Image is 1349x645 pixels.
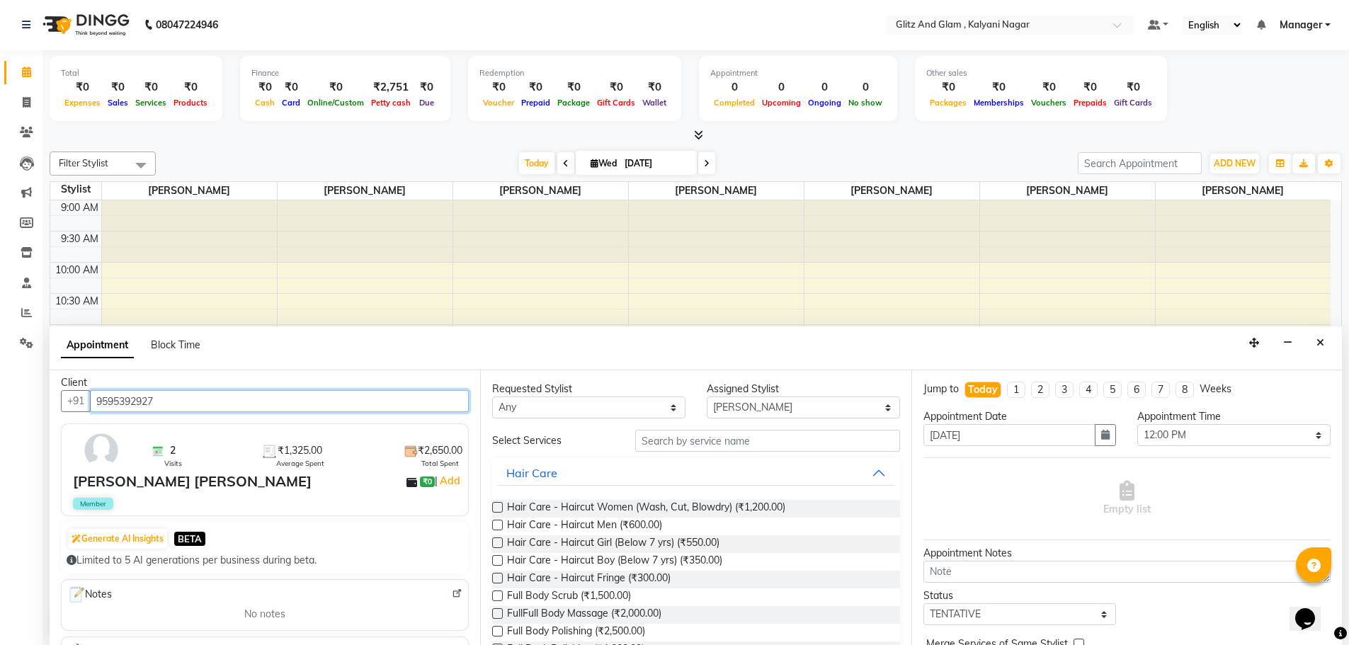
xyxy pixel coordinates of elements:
[244,607,285,622] span: No notes
[276,458,324,469] span: Average Spent
[1151,382,1170,398] li: 7
[970,79,1028,96] div: ₹0
[479,67,670,79] div: Redemption
[507,518,662,535] span: Hair Care - Haircut Men (₹600.00)
[629,182,804,200] span: [PERSON_NAME]
[587,158,620,169] span: Wed
[1031,382,1049,398] li: 2
[620,153,691,174] input: 2025-09-03
[68,529,167,549] button: Generate AI Insights
[164,458,182,469] span: Visits
[1214,158,1256,169] span: ADD NEW
[251,98,278,108] span: Cash
[435,472,462,489] span: |
[304,98,368,108] span: Online/Custom
[758,98,804,108] span: Upcoming
[635,430,900,452] input: Search by service name
[453,182,628,200] span: [PERSON_NAME]
[507,535,719,553] span: Hair Care - Haircut Girl (Below 7 yrs) (₹550.00)
[482,433,625,448] div: Select Services
[926,98,970,108] span: Packages
[498,460,894,486] button: Hair Care
[52,263,101,278] div: 10:00 AM
[278,98,304,108] span: Card
[81,430,122,471] img: avatar
[104,79,132,96] div: ₹0
[170,79,211,96] div: ₹0
[278,79,304,96] div: ₹0
[593,79,639,96] div: ₹0
[1110,98,1156,108] span: Gift Cards
[710,67,886,79] div: Appointment
[50,182,101,197] div: Stylist
[52,294,101,309] div: 10:30 AM
[968,382,998,397] div: Today
[132,79,170,96] div: ₹0
[923,382,959,396] div: Jump to
[1200,382,1231,396] div: Weeks
[980,182,1155,200] span: [PERSON_NAME]
[416,98,438,108] span: Due
[804,98,845,108] span: Ongoing
[804,79,845,96] div: 0
[174,532,205,545] span: BETA
[1290,588,1335,631] iframe: chat widget
[923,409,1117,424] div: Appointment Date
[368,79,414,96] div: ₹2,751
[104,98,132,108] span: Sales
[414,79,439,96] div: ₹0
[970,98,1028,108] span: Memberships
[710,79,758,96] div: 0
[36,5,133,45] img: logo
[1103,481,1151,517] span: Empty list
[518,79,554,96] div: ₹0
[1070,98,1110,108] span: Prepaids
[1310,332,1331,354] button: Close
[926,79,970,96] div: ₹0
[923,588,1117,603] div: Status
[73,471,312,492] div: [PERSON_NAME] [PERSON_NAME]
[170,443,176,458] span: 2
[1028,79,1070,96] div: ₹0
[304,79,368,96] div: ₹0
[506,464,557,481] div: Hair Care
[251,67,439,79] div: Finance
[926,67,1156,79] div: Other sales
[278,443,322,458] span: ₹1,325.00
[58,232,101,246] div: 9:30 AM
[67,553,463,568] div: Limited to 5 AI generations per business during beta.
[639,98,670,108] span: Wallet
[132,98,170,108] span: Services
[156,5,218,45] b: 08047224946
[61,67,211,79] div: Total
[102,182,277,200] span: [PERSON_NAME]
[593,98,639,108] span: Gift Cards
[479,98,518,108] span: Voucher
[58,200,101,215] div: 9:00 AM
[707,382,900,396] div: Assigned Stylist
[1280,18,1322,33] span: Manager
[507,500,785,518] span: Hair Care - Haircut Women (Wash, Cut, Blowdry) (₹1,200.00)
[507,571,671,588] span: Hair Care - Haircut Fringe (₹300.00)
[1070,79,1110,96] div: ₹0
[507,606,661,624] span: FullFull Body Massage (₹2,000.00)
[1137,409,1331,424] div: Appointment Time
[421,458,459,469] span: Total Spent
[368,98,414,108] span: Petty cash
[639,79,670,96] div: ₹0
[1210,154,1259,173] button: ADD NEW
[59,157,108,169] span: Filter Stylist
[1007,382,1025,398] li: 1
[1176,382,1194,398] li: 8
[52,325,101,340] div: 11:00 AM
[90,390,469,412] input: Search by Name/Mobile/Email/Code
[519,152,554,174] span: Today
[554,79,593,96] div: ₹0
[61,79,104,96] div: ₹0
[1028,98,1070,108] span: Vouchers
[758,79,804,96] div: 0
[61,390,91,412] button: +91
[845,98,886,108] span: No show
[710,98,758,108] span: Completed
[1156,182,1331,200] span: [PERSON_NAME]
